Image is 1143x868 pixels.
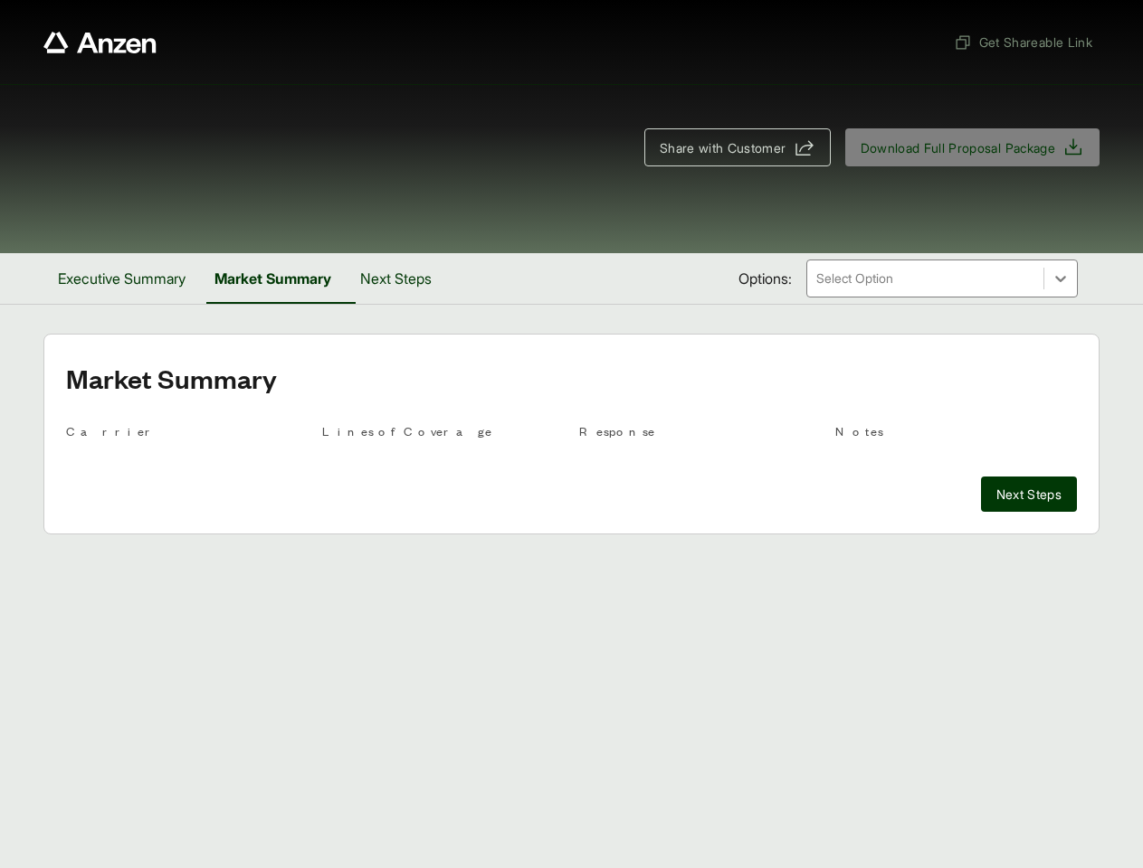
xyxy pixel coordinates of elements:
button: Executive Summary [43,253,200,304]
button: Market Summary [200,253,346,304]
h2: Market Summary [66,363,1077,392]
button: Next Steps [981,476,1078,512]
th: Response [579,421,821,448]
button: Next Steps [346,253,446,304]
span: Get Shareable Link [954,33,1092,52]
th: Notes [835,421,1077,448]
span: Next Steps [996,485,1062,504]
span: Options: [738,268,792,289]
span: Share with Customer [660,138,786,157]
th: Carrier [66,421,308,448]
button: Get Shareable Link [947,25,1100,59]
a: Anzen website [43,32,157,53]
th: Lines of Coverage [322,421,564,448]
button: Share with Customer [644,128,831,166]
